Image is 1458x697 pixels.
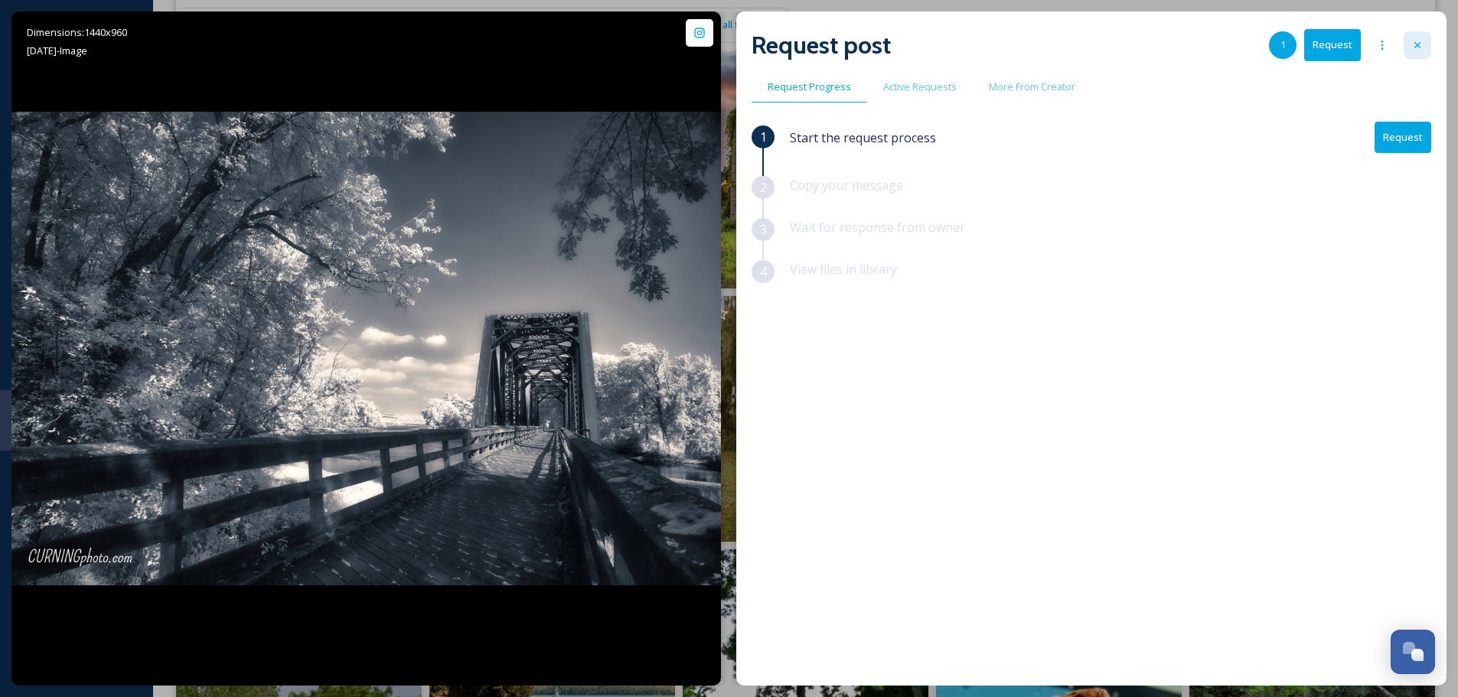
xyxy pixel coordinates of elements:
[760,178,767,197] span: 2
[760,220,767,239] span: 3
[790,261,897,278] span: View files in library
[768,80,851,94] span: Request Progress
[883,80,957,94] span: Active Requests
[760,128,767,146] span: 1
[989,80,1075,94] span: More From Creator
[790,129,936,147] span: Start the request process
[760,262,767,281] span: 4
[790,177,903,194] span: Copy your message
[790,219,965,236] span: Wait for response from owner
[1375,122,1431,153] button: Request
[1280,37,1286,52] span: 1
[1304,29,1361,60] button: Request
[1391,630,1435,674] button: Open Chat
[752,27,891,64] h2: Request post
